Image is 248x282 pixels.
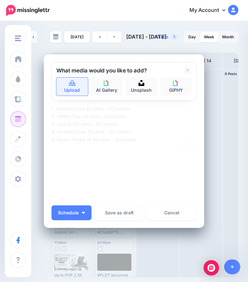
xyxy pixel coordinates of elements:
img: icon-giphy-square.png [104,80,110,86]
button: Schedule [52,205,91,220]
span: Schedule [58,211,79,215]
a: AI Gallery [91,78,123,96]
a: GIPHY [160,78,192,96]
button: Save as draft [95,205,144,220]
img: icon-giphy-square.png [173,80,179,86]
a: Unsplash [126,78,157,96]
img: arrow-down-white.png [82,212,85,214]
textarea: To enrich screen reader interactions, please activate Accessibility in Grammarly extension settings [52,89,200,151]
h2: What media would you like to add? [56,68,147,73]
div: Open Intercom Messenger [204,260,219,276]
img: icon-unsplash-square.png [138,80,144,86]
a: Cancel [147,205,196,220]
a: Upload [56,78,88,96]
